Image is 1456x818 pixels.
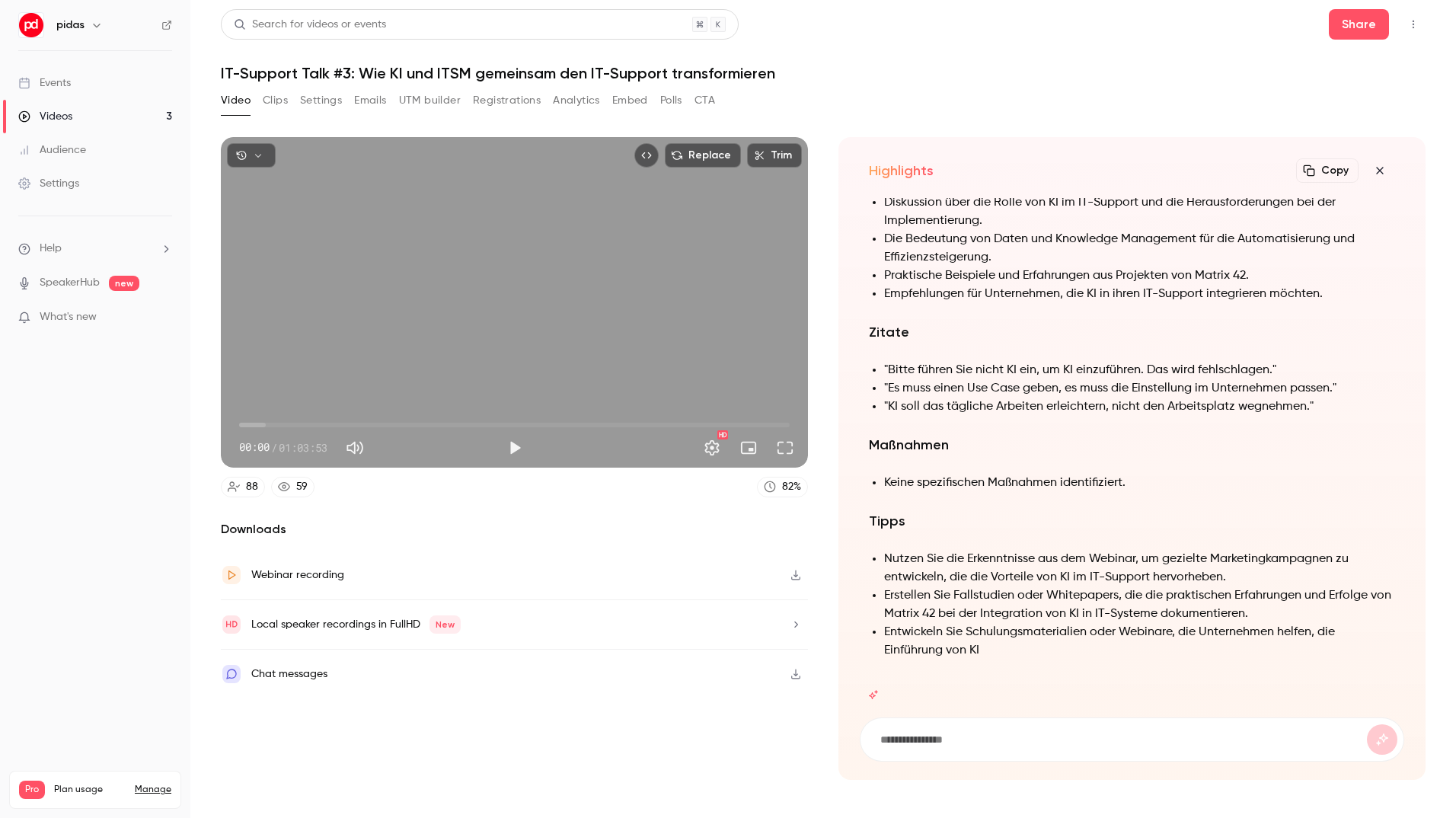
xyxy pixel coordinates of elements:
[694,88,715,113] button: CTA
[40,309,97,325] span: What's new
[869,161,934,180] h2: Highlights
[54,784,126,796] span: Plan usage
[770,433,800,463] button: Full screen
[869,510,1395,532] h2: Tipps
[473,88,541,113] button: Registrations
[429,615,461,634] span: New
[697,433,727,463] button: Settings
[221,520,808,538] h2: Downloads
[884,361,1395,379] li: "Bitte führen Sie nicht KI ein, um KI einzuführen. Das wird fehlschlagen."
[1296,158,1359,183] button: Copy
[340,433,370,463] button: Mute
[221,64,1426,82] h1: IT-Support Talk #3: Wie KI und ITSM gemeinsam den IT-Support transformieren
[884,193,1395,230] li: Diskussion über die Rolle von KI im IT-Support und die Herausforderungen bei der Implementierung.
[18,75,71,91] div: Events
[239,439,327,455] div: 00:00
[154,311,172,324] iframe: Noticeable Trigger
[884,398,1395,416] li: "KI soll das tägliche Arbeiten erleichtern, nicht den Arbeitsplatz wegnehmen."
[271,477,315,497] a: 59
[300,88,342,113] button: Settings
[782,479,801,495] div: 82 %
[246,479,258,495] div: 88
[884,623,1395,660] li: Entwickeln Sie Schulungsmaterialien oder Webinare, die Unternehmen helfen, die Einführung von KI
[18,241,172,257] li: help-dropdown-opener
[135,784,171,796] a: Manage
[234,17,386,33] div: Search for videos or events
[869,321,1395,343] h2: Zitate
[612,88,648,113] button: Embed
[18,176,79,191] div: Settings
[660,88,682,113] button: Polls
[239,439,270,455] span: 00:00
[251,615,461,634] div: Local speaker recordings in FullHD
[884,586,1395,623] li: Erstellen Sie Fallstudien oder Whitepapers, die die praktischen Erfahrungen und Erfolge von Matri...
[665,143,741,168] button: Replace
[221,477,265,497] a: 88
[884,379,1395,398] li: "Es muss einen Use Case geben, es muss die Einstellung im Unternehmen passen."
[1401,12,1426,37] button: Top Bar Actions
[884,267,1395,285] li: Praktische Beispiele und Erfahrungen aus Projekten von Matrix 42.
[251,665,327,683] div: Chat messages
[399,88,461,113] button: UTM builder
[271,439,277,455] span: /
[279,439,327,455] span: 01:03:53
[40,241,62,257] span: Help
[733,433,764,463] button: Turn on miniplayer
[221,88,251,113] button: Video
[553,88,600,113] button: Analytics
[884,230,1395,267] li: Die Bedeutung von Daten und Knowledge Management für die Automatisierung und Effizienzsteigerung.
[757,477,808,497] a: 82%
[56,18,85,33] h6: pidas
[19,13,43,37] img: pidas
[500,433,530,463] button: Play
[296,479,308,495] div: 59
[1329,9,1389,40] button: Share
[40,275,100,291] a: SpeakerHub
[884,285,1395,303] li: Empfehlungen für Unternehmen, die KI in ihren IT-Support integrieren möchten.
[18,109,72,124] div: Videos
[354,88,386,113] button: Emails
[263,88,288,113] button: Clips
[869,434,1395,455] h2: Maßnahmen
[251,566,344,584] div: Webinar recording
[747,143,802,168] button: Trim
[884,550,1395,586] li: Nutzen Sie die Erkenntnisse aus dem Webinar, um gezielte Marketingkampagnen zu entwickeln, die di...
[634,143,659,168] button: Embed video
[109,276,139,291] span: new
[884,474,1395,492] li: Keine spezifischen Maßnahmen identifiziert.
[717,430,728,439] div: HD
[19,781,45,799] span: Pro
[18,142,86,158] div: Audience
